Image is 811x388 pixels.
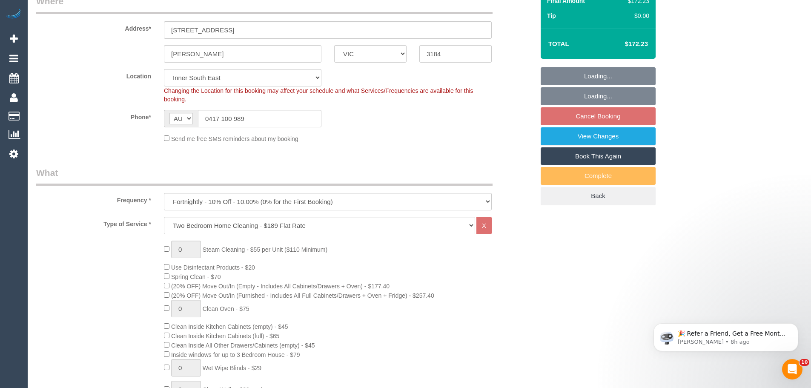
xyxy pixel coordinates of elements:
span: 10 [800,359,809,366]
span: Send me free SMS reminders about my booking [171,135,298,142]
label: Location [30,69,158,80]
span: (20% OFF) Move Out/In (Empty - Includes All Cabinets/Drawers + Oven) - $177.40 [171,283,390,290]
span: Use Disinfectant Products - $20 [171,264,255,271]
span: Clean Inside Kitchen Cabinets (full) - $65 [171,333,279,339]
label: Frequency * [30,193,158,204]
label: Address* [30,21,158,33]
legend: What [36,167,493,186]
span: Steam Cleaning - $55 per Unit ($110 Minimum) [203,246,327,253]
label: Type of Service * [30,217,158,228]
div: $0.00 [625,11,649,20]
img: Automaid Logo [5,9,22,20]
label: Phone* [30,110,158,121]
span: Clean Inside All Other Drawers/Cabinets (empty) - $45 [171,342,315,349]
span: Wet Wipe Blinds - $29 [203,365,261,371]
span: Spring Clean - $70 [171,273,221,280]
span: Clean Oven - $75 [203,305,249,312]
iframe: Intercom live chat [782,359,802,379]
iframe: Intercom notifications message [641,305,811,365]
label: Tip [547,11,556,20]
strong: Total [548,40,569,47]
span: Clean Inside Kitchen Cabinets (empty) - $45 [171,323,288,330]
input: Phone* [198,110,321,127]
a: View Changes [541,127,656,145]
span: (20% OFF) Move Out/In (Furnished - Includes All Full Cabinets/Drawers + Oven + Fridge) - $257.40 [171,292,434,299]
input: Suburb* [164,45,321,63]
a: Book This Again [541,147,656,165]
a: Back [541,187,656,205]
span: Changing the Location for this booking may affect your schedule and what Services/Frequencies are... [164,87,473,103]
input: Post Code* [419,45,492,63]
h4: $172.23 [599,40,648,48]
span: Inside windows for up to 3 Bedroom House - $79 [171,351,300,358]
